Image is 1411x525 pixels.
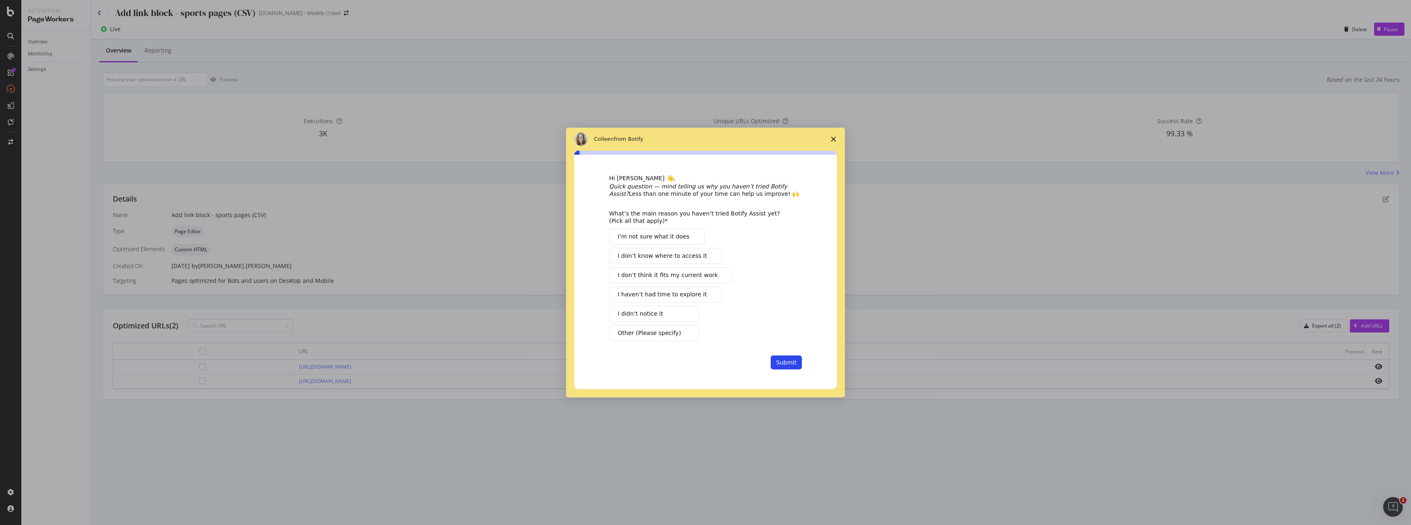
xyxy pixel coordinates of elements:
[618,290,707,299] span: I haven’t had time to explore it
[609,306,699,322] button: I didn’t notice it
[618,309,663,318] span: I didn’t notice it
[609,287,722,303] button: I haven’t had time to explore it
[618,232,690,241] span: I’m not sure what it does
[771,355,802,369] button: Submit
[609,267,733,283] button: I don’t think it fits my current work
[609,183,787,197] i: Quick question — mind telling us why you haven’t tried Botify Assist?
[609,325,699,341] button: Other (Please specify)
[822,128,845,151] span: Close survey
[609,248,722,264] button: I don’t know where to access it
[609,183,802,197] div: Less than one minute of your time can help us improve! 🙌
[609,229,705,245] button: I’m not sure what it does
[618,271,718,280] span: I don’t think it fits my current work
[614,136,644,142] span: from Botify
[609,174,802,183] div: Hi [PERSON_NAME] 👋,
[609,210,790,225] div: What’s the main reason you haven’t tried Botify Assist yet? (Pick all that apply)
[574,133,587,146] img: Profile image for Colleen
[594,136,614,142] span: Colleen
[618,329,681,337] span: Other (Please specify)
[618,252,707,260] span: I don’t know where to access it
